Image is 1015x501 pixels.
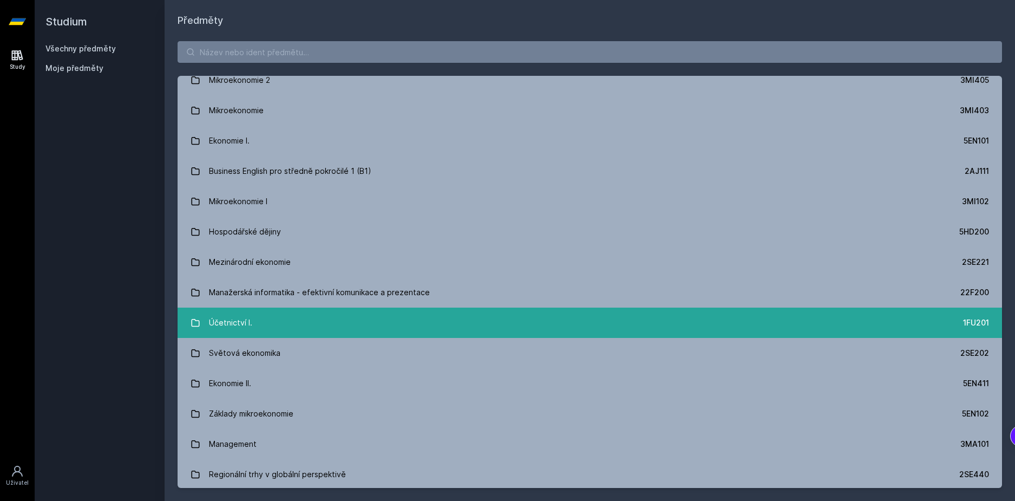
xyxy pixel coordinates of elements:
div: Uživatel [6,479,29,487]
a: Mezinárodní ekonomie 2SE221 [178,247,1002,277]
div: Business English pro středně pokročilé 1 (B1) [209,160,371,182]
a: Study [2,43,32,76]
div: 3MI102 [962,196,989,207]
a: Mikroekonomie 3MI403 [178,95,1002,126]
div: Manažerská informatika - efektivní komunikace a prezentace [209,282,430,303]
input: Název nebo ident předmětu… [178,41,1002,63]
a: Základy mikroekonomie 5EN102 [178,399,1002,429]
a: Management 3MA101 [178,429,1002,459]
div: 5EN102 [962,408,989,419]
a: Všechny předměty [45,44,116,53]
div: 2SE202 [960,348,989,359]
div: Mikroekonomie 2 [209,69,270,91]
a: Ekonomie I. 5EN101 [178,126,1002,156]
div: Hospodářské dějiny [209,221,281,243]
a: Hospodářské dějiny 5HD200 [178,217,1002,247]
div: 2SE440 [959,469,989,480]
h1: Předměty [178,13,1002,28]
div: Management [209,433,257,455]
a: Business English pro středně pokročilé 1 (B1) 2AJ111 [178,156,1002,186]
div: Ekonomie I. [209,130,250,152]
div: Regionální trhy v globální perspektivě [209,464,346,485]
div: 2AJ111 [965,166,989,177]
a: Ekonomie II. 5EN411 [178,368,1002,399]
div: Study [10,63,25,71]
a: Mikroekonomie 2 3MI405 [178,65,1002,95]
div: Světová ekonomika [209,342,280,364]
a: Uživatel [2,459,32,492]
a: Mikroekonomie I 3MI102 [178,186,1002,217]
a: Regionální trhy v globální perspektivě 2SE440 [178,459,1002,490]
div: 5EN411 [963,378,989,389]
div: 3MI405 [960,75,989,86]
div: 22F200 [960,287,989,298]
a: Světová ekonomika 2SE202 [178,338,1002,368]
div: Ekonomie II. [209,373,251,394]
span: Moje předměty [45,63,103,74]
div: Mikroekonomie [209,100,264,121]
div: 5HD200 [959,226,989,237]
div: Základy mikroekonomie [209,403,293,425]
a: Účetnictví I. 1FU201 [178,308,1002,338]
div: 1FU201 [963,317,989,328]
div: 3MA101 [960,439,989,450]
div: Mezinárodní ekonomie [209,251,291,273]
div: 2SE221 [962,257,989,268]
div: 5EN101 [964,135,989,146]
a: Manažerská informatika - efektivní komunikace a prezentace 22F200 [178,277,1002,308]
div: 3MI403 [960,105,989,116]
div: Mikroekonomie I [209,191,267,212]
div: Účetnictví I. [209,312,252,334]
